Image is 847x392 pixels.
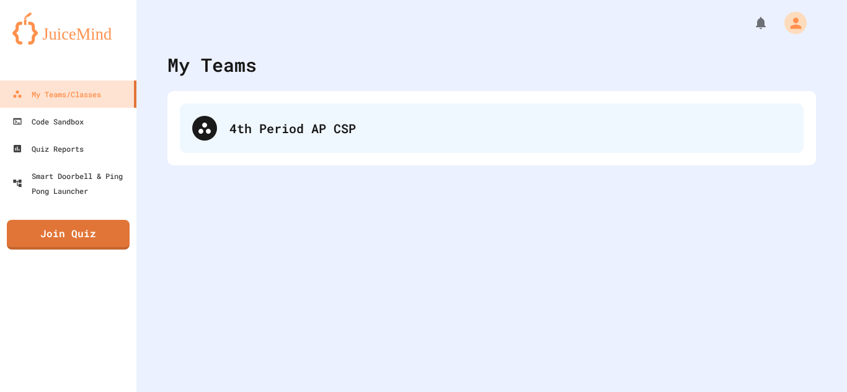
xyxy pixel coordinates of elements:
div: Quiz Reports [12,141,84,156]
div: My Notifications [730,12,771,33]
img: logo-orange.svg [12,12,124,45]
a: Join Quiz [7,220,130,250]
div: My Teams/Classes [12,87,101,102]
div: My Teams [167,51,257,79]
div: 4th Period AP CSP [180,103,804,153]
div: My Account [771,9,810,37]
div: 4th Period AP CSP [229,119,791,137]
div: Code Sandbox [12,114,84,129]
div: Smart Doorbell & Ping Pong Launcher [12,168,131,198]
